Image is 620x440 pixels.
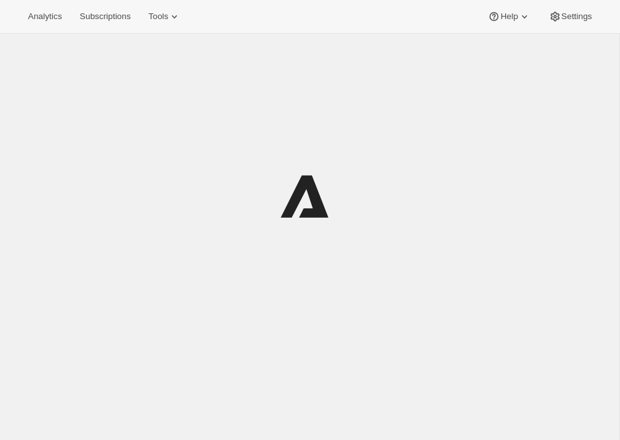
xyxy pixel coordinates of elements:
span: Subscriptions [80,11,130,22]
span: Settings [561,11,592,22]
button: Analytics [20,8,69,25]
span: Help [500,11,518,22]
button: Subscriptions [72,8,138,25]
span: Tools [148,11,168,22]
button: Settings [541,8,600,25]
button: Help [480,8,538,25]
button: Tools [141,8,188,25]
span: Analytics [28,11,62,22]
